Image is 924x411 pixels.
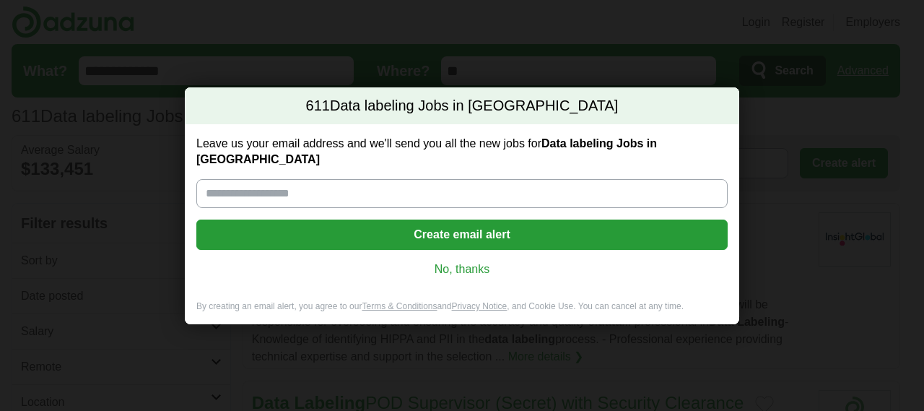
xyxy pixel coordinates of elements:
[452,301,507,311] a: Privacy Notice
[208,261,716,277] a: No, thanks
[185,300,739,324] div: By creating an email alert, you agree to our and , and Cookie Use. You can cancel at any time.
[196,220,728,250] button: Create email alert
[306,96,330,116] span: 611
[362,301,437,311] a: Terms & Conditions
[185,87,739,125] h2: Data labeling Jobs in [GEOGRAPHIC_DATA]
[196,136,728,168] label: Leave us your email address and we'll send you all the new jobs for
